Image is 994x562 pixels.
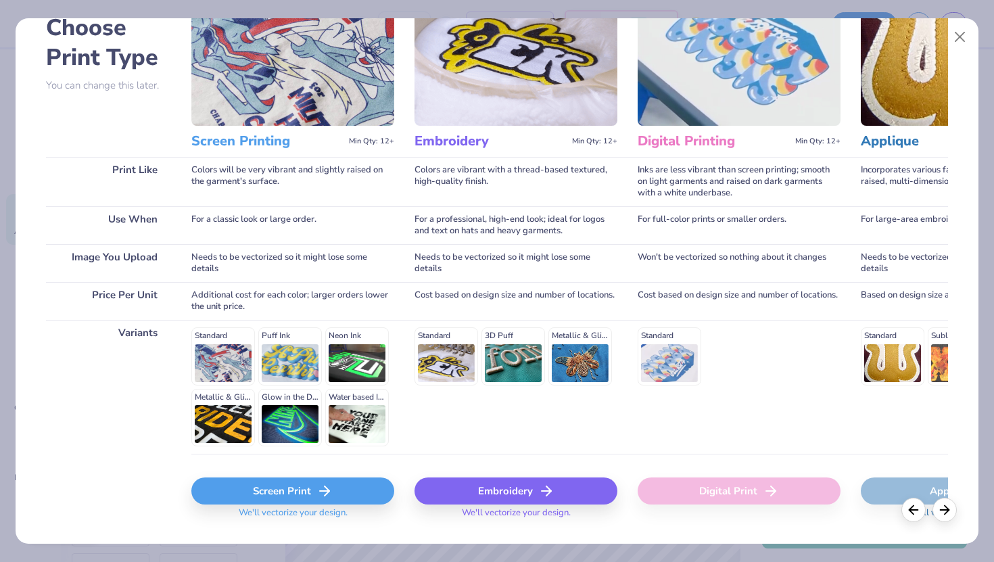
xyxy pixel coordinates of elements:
div: For a professional, high-end look; ideal for logos and text on hats and heavy garments. [415,206,617,244]
div: Use When [46,206,171,244]
div: Variants [46,320,171,454]
h3: Digital Printing [638,133,790,150]
div: Inks are less vibrant than screen printing; smooth on light garments and raised on dark garments ... [638,157,841,206]
div: Needs to be vectorized so it might lose some details [415,244,617,282]
div: For a classic look or large order. [191,206,394,244]
span: Min Qty: 12+ [572,137,617,146]
div: Price Per Unit [46,282,171,320]
span: Min Qty: 12+ [795,137,841,146]
div: Won't be vectorized so nothing about it changes [638,244,841,282]
h2: Choose Print Type [46,13,171,72]
div: Additional cost for each color; larger orders lower the unit price. [191,282,394,320]
span: We'll vectorize your design. [456,507,576,527]
div: Colors are vibrant with a thread-based textured, high-quality finish. [415,157,617,206]
h3: Screen Printing [191,133,344,150]
span: We'll vectorize your design. [233,507,353,527]
div: For full-color prints or smaller orders. [638,206,841,244]
div: Cost based on design size and number of locations. [415,282,617,320]
div: Cost based on design size and number of locations. [638,282,841,320]
span: Min Qty: 12+ [349,137,394,146]
h3: Embroidery [415,133,567,150]
div: Digital Print [638,477,841,505]
div: Colors will be very vibrant and slightly raised on the garment's surface. [191,157,394,206]
div: Print Like [46,157,171,206]
div: Image You Upload [46,244,171,282]
div: Needs to be vectorized so it might lose some details [191,244,394,282]
p: You can change this later. [46,80,171,91]
div: Embroidery [415,477,617,505]
div: Screen Print [191,477,394,505]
